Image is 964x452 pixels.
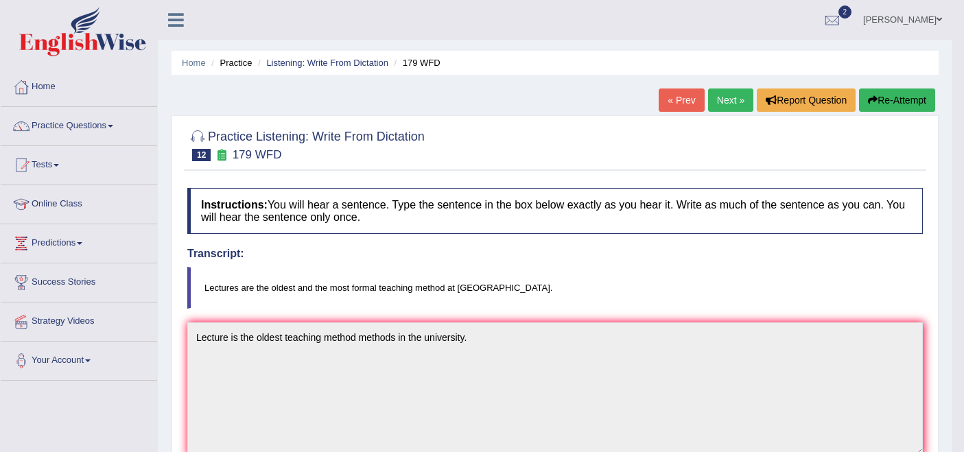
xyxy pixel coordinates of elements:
[1,185,157,219] a: Online Class
[1,342,157,376] a: Your Account
[708,88,753,112] a: Next »
[1,263,157,298] a: Success Stories
[187,248,923,260] h4: Transcript:
[1,107,157,141] a: Practice Questions
[214,149,228,162] small: Exam occurring question
[1,146,157,180] a: Tests
[757,88,856,112] button: Report Question
[187,267,923,309] blockquote: Lectures are the oldest and the most formal teaching method at [GEOGRAPHIC_DATA].
[201,199,268,211] b: Instructions:
[233,148,282,161] small: 179 WFD
[1,224,157,259] a: Predictions
[208,56,252,69] li: Practice
[1,68,157,102] a: Home
[266,58,388,68] a: Listening: Write From Dictation
[659,88,704,112] a: « Prev
[192,149,211,161] span: 12
[1,302,157,337] a: Strategy Videos
[187,188,923,234] h4: You will hear a sentence. Type the sentence in the box below exactly as you hear it. Write as muc...
[391,56,440,69] li: 179 WFD
[182,58,206,68] a: Home
[859,88,935,112] button: Re-Attempt
[838,5,852,19] span: 2
[187,127,425,161] h2: Practice Listening: Write From Dictation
